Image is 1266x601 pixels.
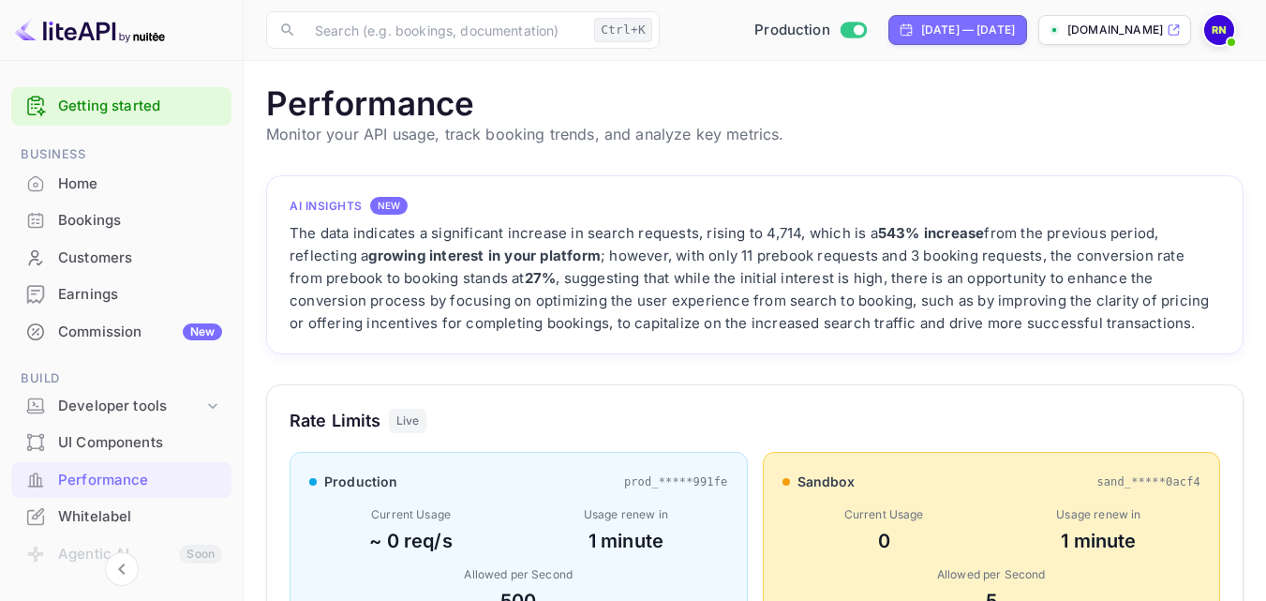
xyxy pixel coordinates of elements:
a: Home [11,166,231,201]
strong: 543% increase [878,224,985,242]
span: sandbox [797,472,856,491]
div: Commission [58,322,222,343]
h4: AI Insights [290,198,363,215]
div: NEW [370,197,408,215]
div: Getting started [11,87,231,126]
div: Developer tools [58,396,203,417]
a: Getting started [58,96,222,117]
button: Collapse navigation [105,552,139,586]
div: 1 minute [997,527,1200,555]
div: Bookings [58,210,222,232]
div: Bookings [11,203,231,239]
strong: growing interest in your platform [368,247,601,264]
div: Ctrl+K [594,18,652,42]
span: production [324,472,398,491]
div: Current Usage [782,506,986,523]
h1: Performance [266,83,1244,123]
input: Search (e.g. bookings, documentation) [304,11,587,49]
div: Whitelabel [11,499,231,535]
span: Production [754,20,830,41]
div: Usage renew in [997,506,1200,523]
div: Performance [11,462,231,499]
img: robert nichols [1204,15,1234,45]
div: Customers [11,240,231,277]
div: ~ 0 req/s [309,527,513,555]
div: Earnings [11,277,231,313]
div: Earnings [58,284,222,306]
div: UI Components [11,425,231,461]
div: The data indicates a significant increase in search requests, rising to 4,714, which is a from th... [290,222,1220,335]
a: Bookings [11,203,231,237]
a: UI Components [11,425,231,459]
strong: 27% [525,269,557,287]
div: New [183,323,222,340]
span: Build [11,368,231,389]
div: Whitelabel [58,506,222,528]
span: Business [11,144,231,165]
h3: Rate Limits [290,408,381,433]
div: UI Components [58,432,222,454]
a: Whitelabel [11,499,231,533]
img: LiteAPI logo [15,15,165,45]
div: Allowed per Second [782,566,1201,583]
div: Developer tools [11,390,231,423]
div: Home [11,166,231,203]
a: Earnings [11,277,231,311]
div: Switch to Sandbox mode [747,20,873,41]
div: Current Usage [309,506,513,523]
div: 0 [782,527,986,555]
div: Customers [58,248,222,269]
a: CommissionNew [11,314,231,349]
div: [DATE] — [DATE] [921,22,1015,38]
p: Monitor your API usage, track booking trends, and analyze key metrics. [266,123,1244,145]
div: 1 minute [524,527,727,555]
div: Performance [58,470,222,491]
div: Usage renew in [524,506,727,523]
div: Allowed per Second [309,566,728,583]
div: CommissionNew [11,314,231,351]
p: [DOMAIN_NAME] [1067,22,1163,38]
a: Performance [11,462,231,497]
div: Home [58,173,222,195]
div: Live [389,409,427,433]
a: Customers [11,240,231,275]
